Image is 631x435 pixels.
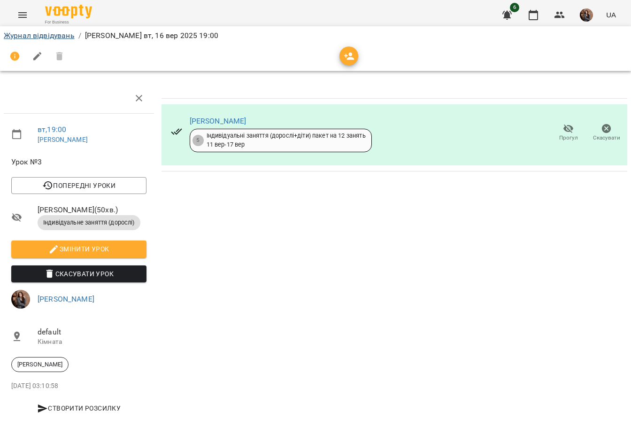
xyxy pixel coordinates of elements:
[38,326,146,338] span: default
[190,117,246,125] a: [PERSON_NAME]
[549,120,587,146] button: Прогул
[38,204,146,216] span: [PERSON_NAME] ( 50 хв. )
[207,132,366,149] div: Індивідуальні заняття (дорослі+діти) пакет на 12 занять 11 вер - 17 вер
[4,30,627,41] nav: breadcrumb
[19,268,139,280] span: Скасувати Урок
[11,265,146,282] button: Скасувати Урок
[45,5,92,18] img: Voopty Logo
[19,243,139,255] span: Змінити урок
[11,381,146,391] p: [DATE] 03:10:58
[11,4,34,26] button: Menu
[15,403,143,414] span: Створити розсилку
[78,30,81,41] li: /
[38,136,88,143] a: [PERSON_NAME]
[587,120,625,146] button: Скасувати
[602,6,620,23] button: UA
[606,10,616,20] span: UA
[11,400,146,417] button: Створити розсилку
[4,31,75,40] a: Журнал відвідувань
[45,19,92,25] span: For Business
[510,3,519,12] span: 6
[38,295,94,303] a: [PERSON_NAME]
[580,8,593,22] img: 6c17d95c07e6703404428ddbc75e5e60.jpg
[11,357,69,372] div: [PERSON_NAME]
[85,30,218,41] p: [PERSON_NAME] вт, 16 вер 2025 19:00
[11,177,146,194] button: Попередні уроки
[38,218,140,227] span: Індивідуальне заняття (дорослі)
[12,360,68,369] span: [PERSON_NAME]
[38,337,146,347] p: Кімната
[19,180,139,191] span: Попередні уроки
[593,134,620,142] span: Скасувати
[11,290,30,309] img: 6c17d95c07e6703404428ddbc75e5e60.jpg
[11,156,146,168] span: Урок №3
[38,125,66,134] a: вт , 19:00
[192,135,204,146] div: 5
[559,134,578,142] span: Прогул
[11,241,146,257] button: Змінити урок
